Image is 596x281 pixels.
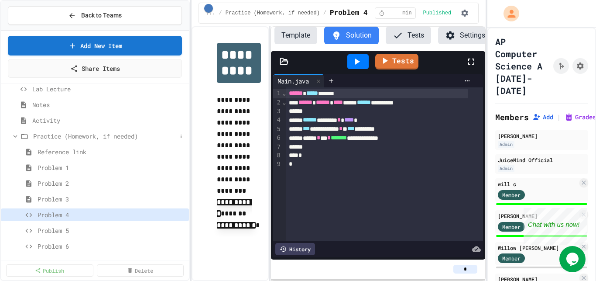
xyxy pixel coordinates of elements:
div: 3 [273,107,282,116]
span: Fold line [282,90,286,97]
button: Template [274,27,317,44]
span: Member [502,254,521,262]
span: Problem 1 [38,163,185,172]
div: Admin [498,165,514,172]
div: 8 [273,151,282,160]
span: Practice (Homework, if needed) [33,132,177,141]
span: Fold line [282,99,286,106]
span: Member [502,223,521,231]
button: Click to see fork details [553,58,569,74]
div: 9 [273,160,282,169]
iframe: chat widget [559,246,587,272]
span: Problem 4 [38,210,185,219]
span: Lab Lecture [32,84,185,94]
div: 2 [273,98,282,108]
span: Back to Teams [81,11,122,20]
button: Add [532,113,553,121]
span: Practice (Homework, if needed) [226,10,320,17]
div: JuiceMind Official [498,156,586,164]
span: / [219,10,222,17]
span: Problem 4 [330,8,367,18]
span: Notes [32,100,185,109]
div: My Account [494,3,521,24]
div: Main.java [273,74,324,87]
div: 4 [273,116,282,125]
span: min [402,10,412,17]
span: Problem 2 [38,179,185,188]
a: Share Items [8,59,182,78]
button: Solution [324,27,379,44]
div: 6 [273,134,282,143]
div: 5 [273,125,282,134]
span: / [323,10,326,17]
span: Reference link [38,147,185,156]
span: | [557,112,561,122]
div: [PERSON_NAME] [498,212,578,220]
button: More options [177,132,185,141]
button: Back to Teams [8,6,182,25]
span: Problem 5 [38,226,185,235]
span: Problem 6 [38,242,185,251]
span: Published [423,10,451,17]
button: Grades [565,113,596,121]
iframe: chat widget [524,208,587,245]
button: Tests [386,27,431,44]
a: Add New Item [8,36,182,56]
h1: AP Computer Science A [DATE]-[DATE] [495,35,550,97]
div: Willow [PERSON_NAME] [498,244,578,252]
div: History [275,243,315,255]
div: 1 [273,89,282,98]
div: will c [498,180,578,188]
span: Member [502,191,521,199]
div: Content is published and visible to students [423,10,455,17]
h2: Members [495,111,529,123]
span: Problem 3 [38,194,185,204]
a: Delete [97,264,184,277]
div: Admin [498,141,514,148]
span: Activity [32,116,185,125]
div: [PERSON_NAME] [498,132,586,140]
div: 7 [273,143,282,152]
a: Tests [375,54,418,69]
div: Main.java [273,76,313,86]
button: Assignment Settings [572,58,588,74]
a: Publish [6,264,93,277]
button: Settings [438,27,492,44]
